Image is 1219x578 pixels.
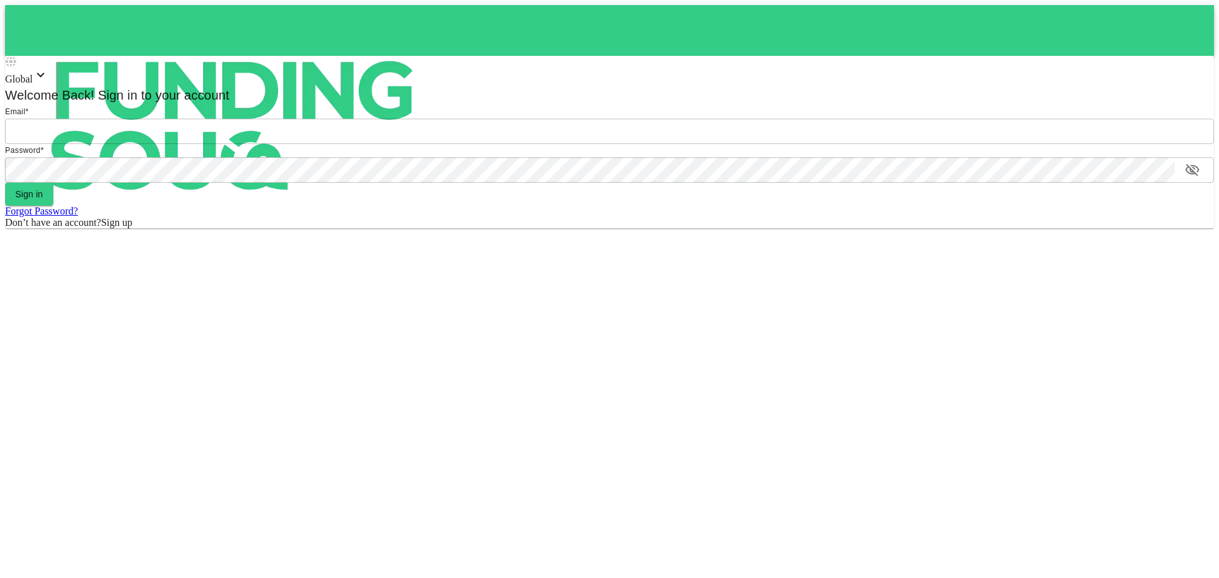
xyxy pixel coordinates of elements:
[5,217,101,228] span: Don’t have an account?
[5,206,78,216] a: Forgot Password?
[5,67,1214,85] div: Global
[15,189,43,199] span: Sign in
[5,157,1175,183] input: password
[5,146,41,155] span: Password
[5,5,462,246] img: logo
[5,107,25,116] span: Email
[5,119,1214,144] input: email
[101,217,132,228] span: Sign up
[5,88,95,102] span: Welcome Back!
[95,88,230,102] span: Sign in to your account
[5,183,53,206] button: Sign in
[5,5,1214,56] a: logo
